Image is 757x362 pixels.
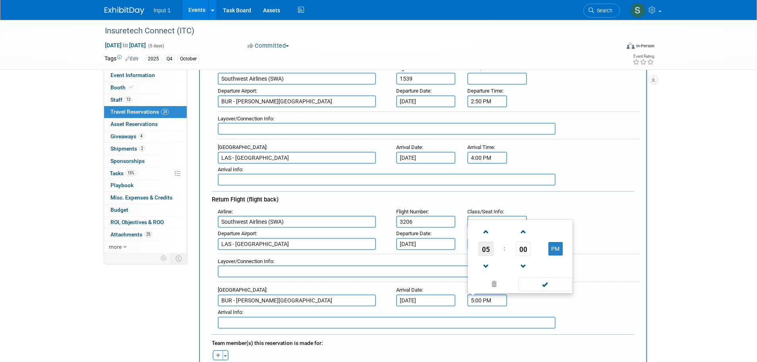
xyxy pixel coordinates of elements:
[104,180,187,192] a: Playbook
[516,256,531,276] a: Decrement Minute
[154,7,171,14] span: Input 1
[110,145,145,152] span: Shipments
[218,230,256,236] span: Departure Airport
[104,143,187,155] a: Shipments2
[218,144,266,150] span: [GEOGRAPHIC_DATA]
[218,88,256,94] span: Departure Airport
[218,116,273,122] span: Layover/Connection Info
[218,309,243,315] small: :
[218,287,267,293] small: :
[138,133,144,139] span: 4
[212,336,634,348] div: Team member(s) this reservation is made for:
[245,42,292,50] button: Committed
[218,209,232,215] span: Airline
[396,88,430,94] span: Departure Date
[105,42,146,49] span: [DATE] [DATE]
[109,244,122,250] span: more
[516,242,531,256] span: Pick Minute
[583,4,620,17] a: Search
[102,24,608,38] div: Insuretech Connect (ITC)
[110,121,158,127] span: Asset Reservations
[104,229,187,241] a: Attachments25
[110,219,164,225] span: ROI, Objectives & ROO
[110,108,169,115] span: Travel Reservations
[125,56,138,62] a: Edit
[104,204,187,216] a: Budget
[104,155,187,167] a: Sponsorships
[467,144,494,150] span: Arrival Time
[467,88,503,94] small: :
[218,258,274,264] small: :
[110,97,132,103] span: Staff
[104,131,187,143] a: Giveaways4
[104,118,187,130] a: Asset Reservations
[467,209,503,215] span: Class/Seat Info
[396,144,422,150] span: Arrival Date
[396,209,428,215] span: Flight Number
[467,88,502,94] span: Departure Time
[129,85,133,89] i: Booth reservation complete
[145,55,161,63] div: 2025
[218,116,274,122] small: :
[594,8,612,14] span: Search
[517,279,572,290] a: Done
[104,70,187,81] a: Event Information
[104,168,187,180] a: Tasks15%
[144,231,152,237] span: 25
[110,231,152,238] span: Attachments
[396,287,422,293] span: Arrival Date
[178,55,199,63] div: October
[122,42,129,48] span: to
[396,230,430,236] span: Departure Date
[4,3,411,12] body: Rich Text Area. Press ALT-0 for help.
[104,94,187,106] a: Staff13
[627,43,635,49] img: Format-Inperson.png
[218,166,243,172] small: :
[218,166,242,172] span: Arrival Info
[110,72,155,78] span: Event Information
[478,221,494,242] a: Increment Hour
[478,242,494,256] span: Pick Hour
[124,97,132,103] span: 13
[218,258,273,264] span: Layover/Connection Info
[105,7,144,15] img: ExhibitDay
[104,192,187,204] a: Misc. Expenses & Credits
[104,241,187,253] a: more
[218,287,266,293] span: [GEOGRAPHIC_DATA]
[170,253,187,263] td: Toggle Event Tabs
[218,309,242,315] span: Arrival Info
[212,196,279,203] span: Return Flight (flight back)
[139,145,145,151] span: 2
[161,109,169,115] span: 24
[147,43,164,48] span: (5 days)
[164,55,175,63] div: Q4
[157,253,171,263] td: Personalize Event Tab Strip
[104,82,187,94] a: Booth
[396,144,423,150] small: :
[110,182,134,188] span: Playbook
[396,88,432,94] small: :
[467,144,495,150] small: :
[218,230,257,236] small: :
[636,43,654,49] div: In-Person
[218,88,257,94] small: :
[105,54,138,64] td: Tags
[548,242,563,256] button: PM
[469,279,519,290] a: Clear selection
[630,3,645,18] img: Susan Stout
[110,170,136,176] span: Tasks
[478,256,494,276] a: Decrement Hour
[110,158,145,164] span: Sponsorships
[126,170,136,176] span: 15%
[218,209,233,215] small: :
[110,84,135,91] span: Booth
[396,209,429,215] small: :
[396,230,432,236] small: :
[110,133,144,139] span: Giveaways
[104,217,187,228] a: ROI, Objectives & ROO
[516,221,531,242] a: Increment Minute
[502,242,507,256] td: :
[218,144,267,150] small: :
[467,209,504,215] small: :
[396,287,423,293] small: :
